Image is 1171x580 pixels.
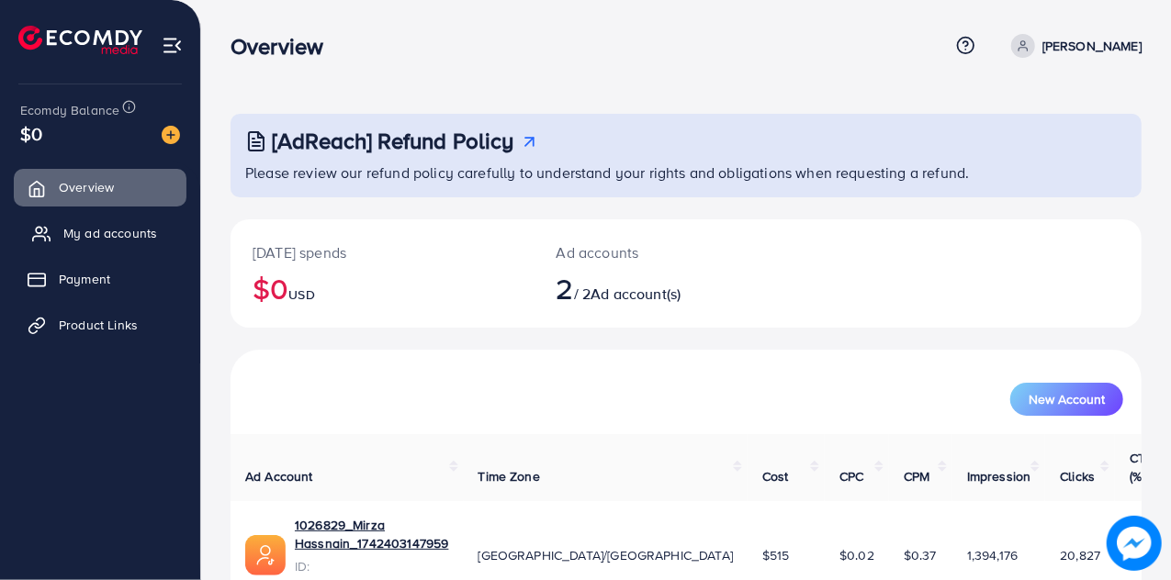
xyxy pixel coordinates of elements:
p: [PERSON_NAME] [1042,35,1142,57]
span: USD [288,285,314,304]
span: $0.37 [904,546,937,564]
h3: Overview [231,33,338,60]
span: CTR (%) [1130,449,1154,485]
span: Ad account(s) [591,284,681,304]
h2: $0 [253,271,512,306]
h3: [AdReach] Refund Policy [272,128,514,154]
p: [DATE] spends [253,241,512,263]
span: Impression [967,467,1031,485]
a: 1026829_Mirza Hassnain_1742403147959 [295,516,449,553]
span: $515 [762,546,790,564]
button: New Account [1010,383,1123,416]
span: 20,827 [1060,546,1100,564]
span: [GEOGRAPHIC_DATA]/[GEOGRAPHIC_DATA] [479,546,734,564]
img: logo [18,26,142,54]
img: image [162,126,180,144]
img: menu [162,35,183,56]
span: Cost [762,467,789,485]
span: CPC [839,467,863,485]
span: Clicks [1060,467,1095,485]
span: Payment [59,270,110,288]
span: Product Links [59,316,138,334]
span: Time Zone [479,467,540,485]
span: My ad accounts [63,224,157,242]
img: image [1107,516,1162,571]
a: Product Links [14,307,186,343]
span: Ad Account [245,467,313,485]
span: Ecomdy Balance [20,101,119,119]
p: Please review our refund policy carefully to understand your rights and obligations when requesti... [245,162,1131,184]
img: ic-ads-acc.e4c84228.svg [245,535,286,575]
h2: / 2 [557,271,740,306]
span: CPM [904,467,929,485]
span: $0.02 [839,546,874,564]
p: Ad accounts [557,241,740,263]
a: Overview [14,169,186,206]
a: Payment [14,261,186,297]
span: New Account [1029,393,1105,406]
a: [PERSON_NAME] [1004,34,1142,58]
a: My ad accounts [14,215,186,251]
span: 1,394,176 [967,546,1018,564]
span: $0 [20,120,42,147]
span: 2 [557,267,574,309]
span: Overview [59,178,114,196]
